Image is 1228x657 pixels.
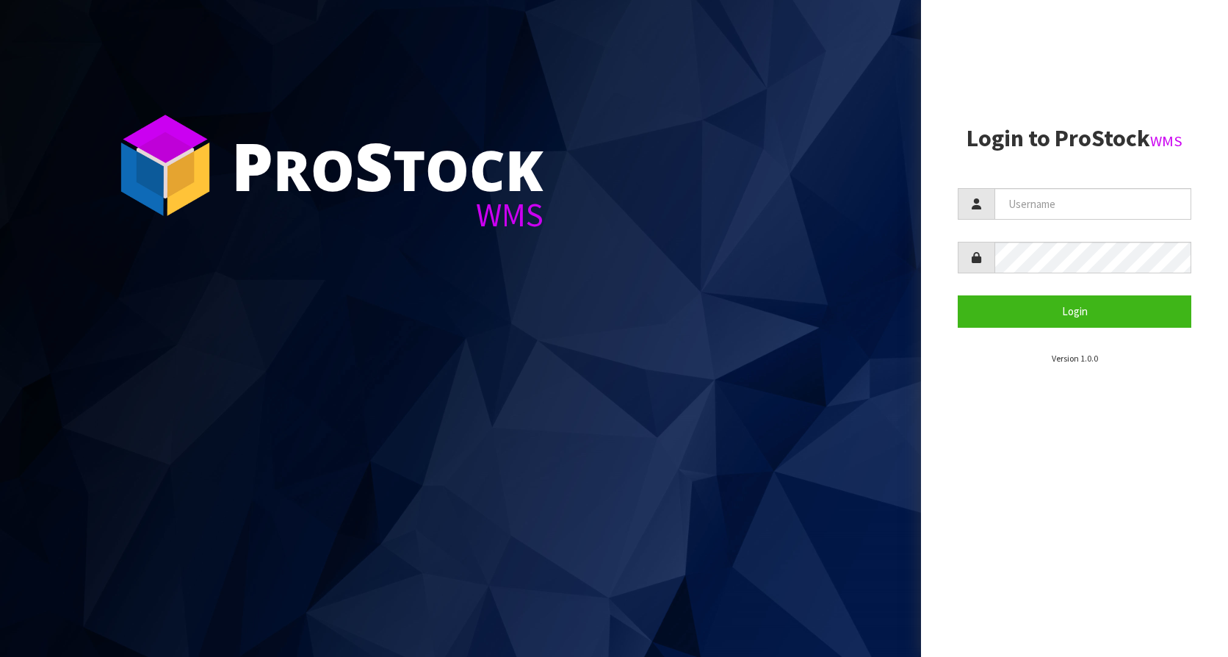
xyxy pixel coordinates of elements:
input: Username [994,188,1191,220]
span: S [355,121,393,210]
small: WMS [1150,132,1182,151]
span: P [231,121,273,210]
div: ro tock [231,132,543,198]
div: WMS [231,198,543,231]
small: Version 1.0.0 [1052,353,1098,364]
h2: Login to ProStock [958,126,1191,151]
img: ProStock Cube [110,110,220,220]
button: Login [958,295,1191,327]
